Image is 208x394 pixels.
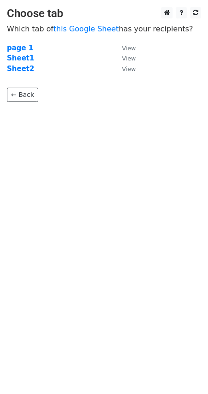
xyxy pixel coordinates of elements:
[122,55,136,62] small: View
[7,54,34,62] a: Sheet1
[113,44,136,52] a: View
[113,65,136,73] a: View
[122,66,136,72] small: View
[7,7,201,20] h3: Choose tab
[53,24,119,33] a: this Google Sheet
[113,54,136,62] a: View
[7,65,34,73] a: Sheet2
[7,88,38,102] a: ← Back
[7,24,201,34] p: Which tab of has your recipients?
[122,45,136,52] small: View
[7,44,33,52] a: page 1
